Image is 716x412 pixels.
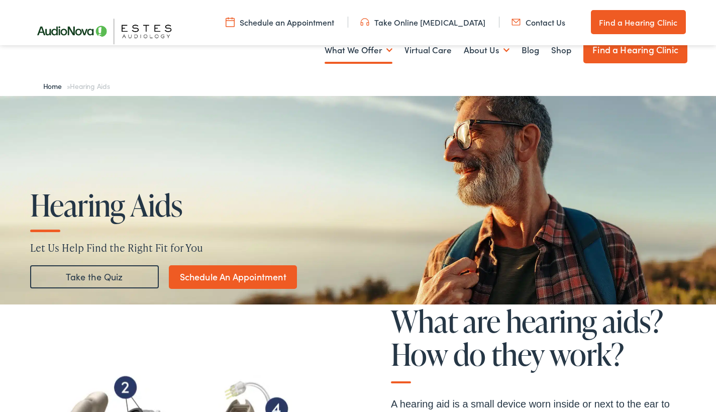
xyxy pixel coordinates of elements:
a: What We Offer [325,32,392,69]
a: Take the Quiz [30,265,159,288]
img: utility icon [226,17,235,28]
a: Blog [522,32,539,69]
a: Shop [551,32,571,69]
span: Hearing Aids [70,81,110,91]
a: Virtual Care [404,32,452,69]
span: » [43,81,110,91]
a: Schedule An Appointment [169,265,297,289]
a: Contact Us [512,17,565,28]
h2: What are hearing aids? How do they work? [391,304,687,383]
img: utility icon [360,17,369,28]
h1: Hearing Aids [30,188,336,222]
img: utility icon [512,17,521,28]
a: Take Online [MEDICAL_DATA] [360,17,485,28]
a: Schedule an Appointment [226,17,334,28]
a: About Us [464,32,509,69]
a: Home [43,81,67,91]
a: Find a Hearing Clinic [591,10,685,34]
p: Let Us Help Find the Right Fit for You [30,240,686,255]
a: Find a Hearing Clinic [583,36,687,63]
